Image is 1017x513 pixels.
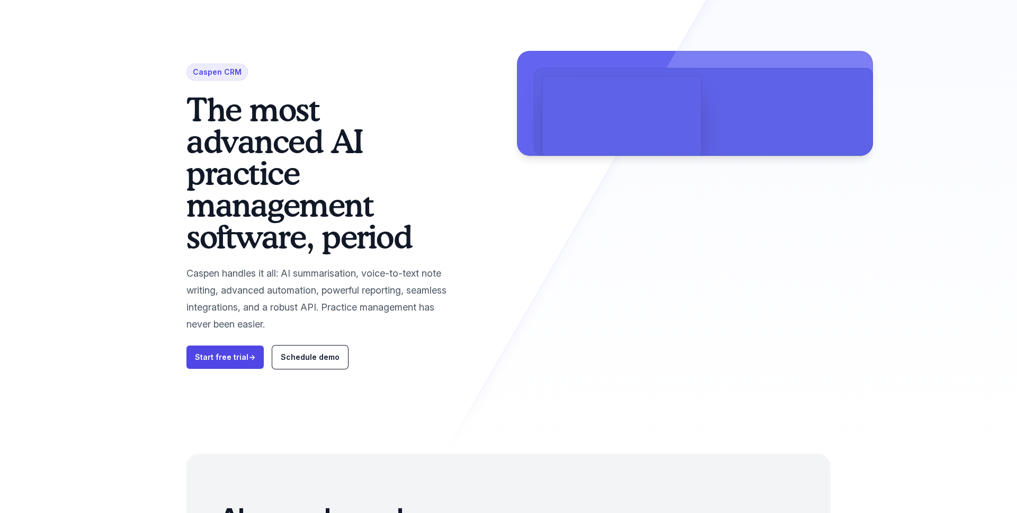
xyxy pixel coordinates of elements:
h1: The most advanced AI practice management software, period [186,93,458,252]
span: → [248,352,255,361]
a: Schedule demo [272,346,348,369]
a: Start free trial [186,346,264,369]
span: Caspen CRM [186,64,248,81]
p: Caspen handles it all: AI summarisation, voice-to-text note writing, advanced automation, powerfu... [186,265,458,333]
span: Schedule demo [281,352,340,361]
